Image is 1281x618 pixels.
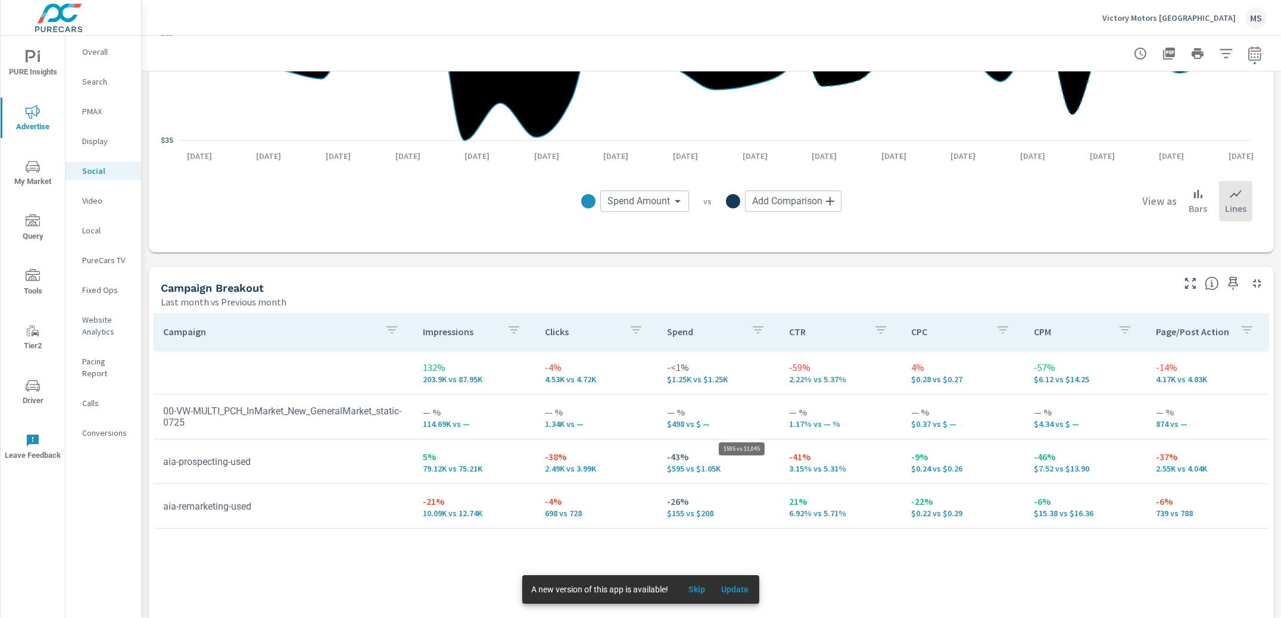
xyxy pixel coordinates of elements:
p: $0.24 vs $0.26 [912,464,1015,473]
span: Spend Amount [607,195,670,207]
p: — % [545,405,648,419]
div: Add Comparison [745,191,841,212]
p: 1.17% vs — % [789,419,892,429]
p: -43% [667,450,770,464]
td: aia-remarketing-used [154,491,413,522]
p: [DATE] [942,150,984,162]
p: -9% [912,450,1015,464]
div: PMAX [66,102,141,120]
div: Search [66,73,141,90]
p: $1.25K vs $1.25K [667,374,770,384]
p: 4,532 vs 4,720 [545,374,648,384]
span: Advertise [4,105,61,134]
div: MS [1245,7,1267,29]
p: $155 vs $208 [667,508,770,518]
p: 2.22% vs 5.37% [789,374,892,384]
p: 874 vs — [1156,419,1259,429]
span: This is a summary of Social performance results by campaign. Each column can be sorted. [1205,276,1219,291]
p: Page/Post Action [1156,326,1230,338]
p: — % [667,405,770,419]
p: Spend [667,326,741,338]
p: [DATE] [1220,150,1262,162]
p: Local [82,224,132,236]
p: [DATE] [665,150,706,162]
p: -57% [1034,360,1137,374]
p: PureCars TV [82,254,132,266]
p: $0.28 vs $0.27 [912,374,1015,384]
p: -22% [912,494,1015,508]
p: $6.12 vs $14.25 [1034,374,1137,384]
span: A new version of this app is available! [532,585,669,594]
p: 4% [912,360,1015,374]
p: -38% [545,450,648,464]
p: [DATE] [1081,150,1123,162]
p: $0.37 vs $ — [912,419,1015,429]
p: PMAX [82,105,132,117]
p: 10,091 vs 12,739 [423,508,526,518]
div: Fixed Ops [66,281,141,299]
td: 00-VW-MULTI_PCH_InMarket_New_GeneralMarket_static-0725 [154,396,413,438]
h6: View as [1142,195,1177,207]
p: — % [789,405,892,419]
p: Victory Motors [GEOGRAPHIC_DATA] [1102,13,1236,23]
p: $15.38 vs $16.36 [1034,508,1137,518]
p: $498 vs $ — [667,419,770,429]
p: Conversions [82,427,132,439]
p: 132% [423,360,526,374]
p: 2,492 vs 3,992 [545,464,648,473]
span: Update [721,584,750,595]
button: Apply Filters [1214,42,1238,65]
p: -46% [1034,450,1137,464]
p: Clicks [545,326,619,338]
p: [DATE] [179,150,220,162]
div: Website Analytics [66,311,141,341]
p: -4% [545,494,648,508]
div: Local [66,221,141,239]
span: Driver [4,379,61,408]
button: "Export Report to PDF" [1157,42,1181,65]
p: Campaign [163,326,375,338]
p: [DATE] [526,150,568,162]
p: 1,342 vs — [545,419,648,429]
button: Select Date Range [1243,42,1267,65]
p: 6.92% vs 5.71% [789,508,892,518]
p: — % [912,405,1015,419]
div: Display [66,132,141,150]
p: -37% [1156,450,1259,464]
p: 21% [789,494,892,508]
p: Lines [1225,201,1246,216]
p: 203,903 vs 87,945 [423,374,526,384]
p: Fixed Ops [82,284,132,296]
p: [DATE] [595,150,637,162]
p: -6% [1156,494,1259,508]
div: Conversions [66,424,141,442]
div: Social [66,162,141,180]
p: [DATE] [803,150,845,162]
p: Calls [82,397,132,409]
button: Skip [678,580,716,599]
p: Social [82,165,132,177]
span: My Market [4,160,61,189]
p: 2,554 vs 4,040 [1156,464,1259,473]
p: Overall [82,46,132,58]
p: — % [423,405,526,419]
p: $7.52 vs $13.90 [1034,464,1137,473]
p: -6% [1034,494,1137,508]
p: [DATE] [248,150,289,162]
div: Pacing Report [66,352,141,382]
div: nav menu [1,36,65,474]
p: Video [82,195,132,207]
p: Bars [1189,201,1207,216]
p: 79,119 vs 75,206 [423,464,526,473]
p: $595 vs $1.05K [667,464,770,473]
p: Pacing Report [82,355,132,379]
span: Leave Feedback [4,433,61,463]
p: [DATE] [456,150,498,162]
p: $4.34 vs $ — [1034,419,1137,429]
button: Make Fullscreen [1181,274,1200,293]
p: $0.22 vs $0.29 [912,508,1015,518]
p: 698 vs 728 [545,508,648,518]
p: Website Analytics [82,314,132,338]
button: Minimize Widget [1248,274,1267,293]
div: Overall [66,43,141,61]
